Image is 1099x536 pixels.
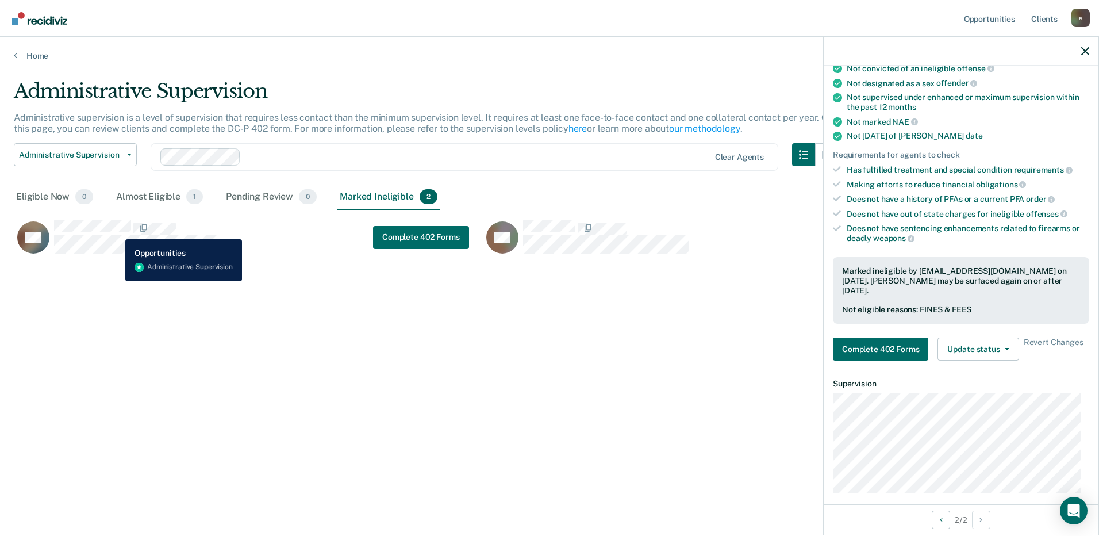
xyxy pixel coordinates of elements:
[373,225,468,248] button: Complete 402 Forms
[1024,338,1083,361] span: Revert Changes
[114,185,205,210] div: Almost Eligible
[1071,9,1090,27] button: Profile dropdown button
[847,164,1089,175] div: Has fulfilled treatment and special condition
[715,152,764,162] div: Clear agents
[14,185,95,210] div: Eligible Now
[847,209,1089,219] div: Does not have out of state charges for ineligible
[669,123,740,134] a: our methodology
[892,117,917,127] span: NAE
[1026,209,1067,219] span: offenses
[847,78,1089,89] div: Not designated as a sex
[833,150,1089,160] div: Requirements for agents to check
[186,189,203,204] span: 1
[957,64,994,73] span: offense
[14,220,483,266] div: CaseloadOpportunityCell-619JT
[847,179,1089,190] div: Making efforts to reduce financial
[824,504,1098,535] div: 2 / 2
[847,93,1089,112] div: Not supervised under enhanced or maximum supervision within the past 12
[842,266,1080,295] div: Marked ineligible by [EMAIL_ADDRESS][DOMAIN_NAME] on [DATE]. [PERSON_NAME] may be surfaced again ...
[847,224,1089,243] div: Does not have sentencing enhancements related to firearms or deadly
[373,225,468,248] a: Navigate to form link
[847,63,1089,74] div: Not convicted of an ineligible
[12,12,67,25] img: Recidiviz
[14,51,1085,61] a: Home
[936,78,978,87] span: offender
[833,338,928,361] button: Complete 402 Forms
[847,117,1089,127] div: Not marked
[932,511,950,529] button: Previous Opportunity
[1071,9,1090,27] div: e
[1014,165,1073,174] span: requirements
[19,150,122,160] span: Administrative Supervision
[1060,497,1088,524] div: Open Intercom Messenger
[483,220,952,266] div: CaseloadOpportunityCell-389KB
[847,131,1089,141] div: Not [DATE] of [PERSON_NAME]
[976,180,1026,189] span: obligations
[299,189,317,204] span: 0
[568,123,587,134] a: here
[224,185,319,210] div: Pending Review
[14,112,833,134] p: Administrative supervision is a level of supervision that requires less contact than the minimum ...
[847,194,1089,204] div: Does not have a history of PFAs or a current PFA order
[873,233,914,243] span: weapons
[966,131,982,140] span: date
[888,102,916,112] span: months
[842,305,1080,315] div: Not eligible reasons: FINES & FEES
[937,338,1019,361] button: Update status
[420,189,437,204] span: 2
[75,189,93,204] span: 0
[833,338,933,361] a: Navigate to form link
[337,185,440,210] div: Marked Ineligible
[972,511,990,529] button: Next Opportunity
[833,379,1089,389] dt: Supervision
[14,79,838,112] div: Administrative Supervision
